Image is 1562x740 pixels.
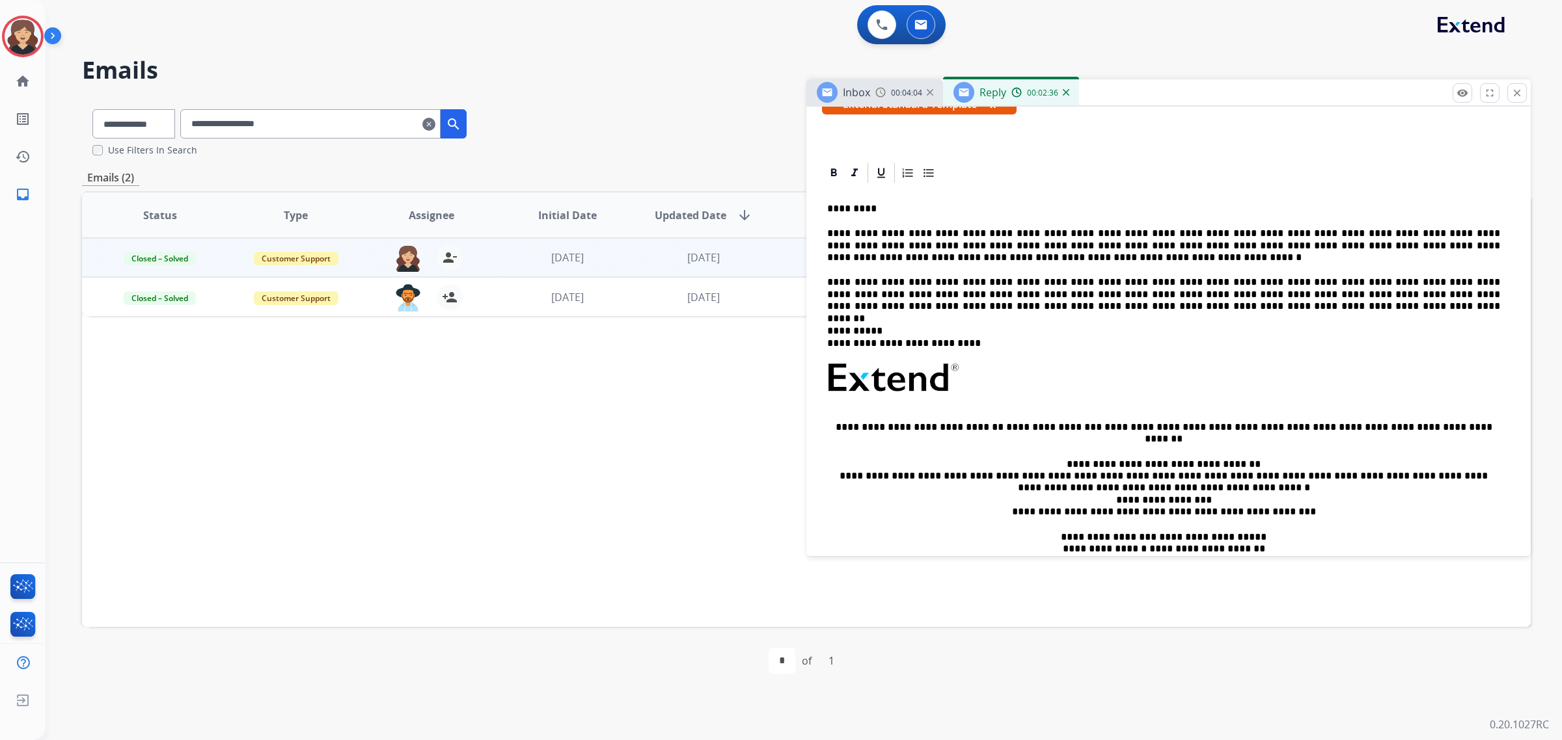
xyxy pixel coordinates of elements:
span: 00:04:04 [891,88,922,98]
h2: Emails [82,57,1531,83]
span: [DATE] [551,290,584,304]
mat-icon: search [446,116,461,132]
mat-icon: close [1511,87,1523,99]
p: 0.20.1027RC [1490,717,1549,732]
div: 1 [818,648,845,674]
span: Assignee [409,207,454,223]
span: Customer Support [254,291,338,305]
mat-icon: inbox [15,187,31,202]
img: avatar [5,18,41,55]
img: agent-avatar [395,244,421,272]
span: [DATE] [687,290,720,304]
div: Underline [871,163,891,183]
span: [DATE] [687,250,720,265]
span: Type [284,207,308,223]
p: Emails (2) [82,170,139,186]
mat-icon: person_remove [442,250,458,265]
img: agent-avatar [395,284,421,311]
span: Status [143,207,177,223]
div: Ordered List [898,163,918,183]
mat-icon: clear [422,116,435,132]
span: Customer Support [254,252,338,265]
div: of [802,653,812,668]
span: [DATE] [551,250,584,265]
span: Inbox [843,85,870,99]
mat-icon: list_alt [15,111,31,127]
mat-icon: home [15,73,31,89]
mat-icon: remove_red_eye [1457,87,1468,99]
label: Use Filters In Search [108,144,197,157]
span: Updated Date [655,207,726,223]
span: 00:02:36 [1027,88,1058,98]
span: Initial Date [538,207,597,223]
span: Closed – Solved [124,291,196,305]
div: Bold [824,163,843,183]
mat-icon: history [15,149,31,165]
div: Italic [845,163,864,183]
span: Reply [980,85,1006,99]
div: Bullet List [919,163,939,183]
span: Closed – Solved [124,252,196,265]
mat-icon: fullscreen [1484,87,1496,99]
mat-icon: arrow_downward [737,207,752,223]
mat-icon: person_add [442,289,458,305]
